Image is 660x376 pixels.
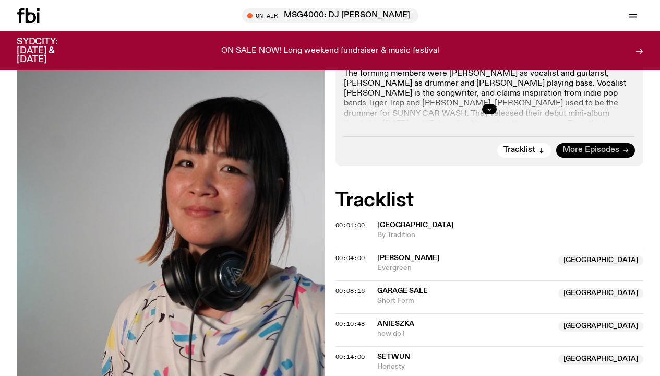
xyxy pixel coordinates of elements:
span: 00:04:00 [335,254,365,262]
span: Anieszka [377,320,414,327]
span: 00:10:48 [335,320,365,328]
p: ON SALE NOW! Long weekend fundraiser & music festival [221,46,439,56]
span: By Tradition [377,230,644,240]
button: 00:10:48 [335,321,365,327]
span: Short Form [377,296,553,306]
span: [PERSON_NAME] [377,254,440,262]
button: Tracklist [497,143,551,158]
span: Honesty [377,362,553,372]
span: Setwun [377,353,410,360]
span: 00:01:00 [335,221,365,229]
h3: SYDCITY: [DATE] & [DATE] [17,38,83,64]
h2: Tracklist [335,191,644,210]
span: how do I [377,329,553,339]
span: Garage Sale [377,287,428,295]
span: [GEOGRAPHIC_DATA] [558,321,643,332]
span: 00:08:16 [335,287,365,295]
button: 00:08:16 [335,288,365,294]
button: 00:01:00 [335,222,365,228]
span: [GEOGRAPHIC_DATA] [558,288,643,299]
span: [GEOGRAPHIC_DATA] [377,221,454,229]
span: More Episodes [562,146,619,154]
button: 00:14:00 [335,354,365,360]
span: [GEOGRAPHIC_DATA] [558,354,643,365]
a: More Episodes [556,143,635,158]
span: Evergreen [377,263,553,273]
button: On AirMSG4000: DJ [PERSON_NAME] [242,8,418,23]
span: Tracklist [503,146,535,154]
button: 00:04:00 [335,255,365,261]
span: 00:14:00 [335,352,365,361]
span: [GEOGRAPHIC_DATA] [558,255,643,266]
